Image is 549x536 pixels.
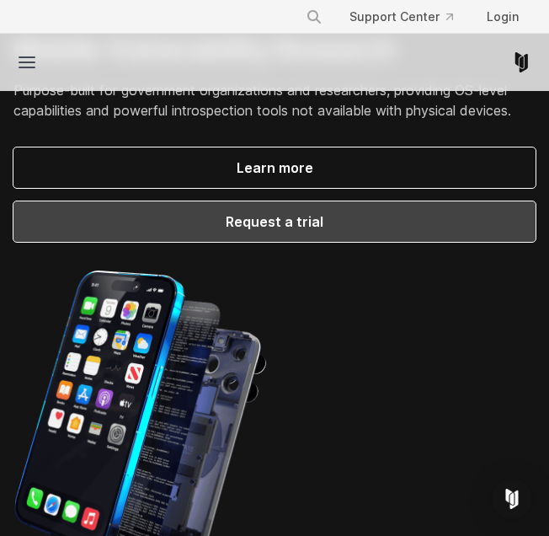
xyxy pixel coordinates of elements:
button: Search [299,2,329,32]
span: Learn more [34,158,515,178]
span: Request a trial [34,212,515,232]
a: Request a trial [13,201,536,242]
a: Support Center [336,2,466,32]
div: Open Intercom Messenger [492,479,532,519]
div: Navigation Menu [292,2,532,32]
a: Corellium Home [511,52,532,72]
p: Purpose-built for government organizations and researchers, providing OS-level capabilities and p... [13,80,536,121]
a: Login [473,2,532,32]
a: Learn more [13,147,536,188]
